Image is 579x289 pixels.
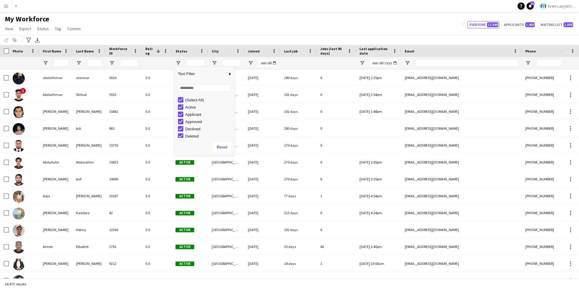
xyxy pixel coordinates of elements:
[185,119,233,124] div: Approved
[244,137,280,154] div: [DATE]
[356,103,401,120] div: [DATE] 1:48pm
[176,177,194,182] span: Active
[72,103,106,120] div: [PERSON_NAME]
[37,26,49,31] span: Status
[530,2,534,5] span: 11
[13,157,25,169] img: Abdullahir Abdurahim
[284,49,298,53] span: Last job
[317,154,356,170] div: 0
[317,120,356,137] div: 0
[13,275,25,287] img: Alla Aleksieienko
[280,238,317,255] div: 35 days
[106,137,142,154] div: 15755
[317,255,356,272] div: 1
[401,86,522,103] div: [EMAIL_ADDRESS][DOMAIN_NAME]
[356,205,401,221] div: [DATE] 4:24pm
[72,69,106,86] div: alanwar
[174,69,227,79] span: Text Filter
[359,60,365,66] button: Open Filter Menu
[564,22,573,27] span: 1,898
[280,221,317,238] div: 102 days
[401,154,522,170] div: [EMAIL_ADDRESS][DOMAIN_NAME]
[208,272,244,289] div: [GEOGRAPHIC_DATA]
[416,59,518,67] input: Email Filter Input
[13,174,25,186] img: Adil Imran Asif
[142,255,172,272] div: 5.0
[39,221,72,238] div: [PERSON_NAME]
[13,89,25,101] img: Abdalrhman Shihub
[280,137,317,154] div: 270 days
[39,205,72,221] div: [PERSON_NAME]
[525,60,531,66] button: Open Filter Menu
[142,120,172,137] div: 5.0
[212,60,217,66] button: Open Filter Menu
[280,120,317,137] div: 280 days
[142,188,172,204] div: 5.0
[208,221,244,238] div: [GEOGRAPHIC_DATA]
[106,69,142,86] div: 3616
[317,103,356,120] div: 0
[185,134,233,138] div: Deleted
[39,69,72,86] div: abdalrhman
[401,171,522,187] div: [EMAIL_ADDRESS][DOMAIN_NAME]
[356,238,401,255] div: [DATE] 2:40pm
[106,171,142,187] div: 14490
[208,238,244,255] div: [GEOGRAPHIC_DATA]
[72,205,106,221] div: Kaddora
[370,59,397,67] input: Last application date Filter Input
[13,241,25,253] img: Aimen Elbakhit
[405,60,410,66] button: Open Filter Menu
[356,154,401,170] div: [DATE] 1:05pm
[401,238,522,255] div: [EMAIL_ADDRESS][DOMAIN_NAME]
[248,60,253,66] button: Open Filter Menu
[20,88,26,94] span: !
[142,103,172,120] div: 5.0
[39,137,72,154] div: [PERSON_NAME]
[244,103,280,120] div: [DATE]
[280,103,317,120] div: 102 days
[67,26,81,31] span: Comms
[356,188,401,204] div: [DATE] 4:54pm
[244,238,280,255] div: [DATE]
[317,238,356,255] div: 46
[72,221,106,238] div: Helmy
[72,86,106,103] div: Shihub
[539,2,547,10] img: Logo
[176,228,194,232] span: Active
[176,49,187,53] span: Status
[39,238,72,255] div: Aimen
[106,120,142,137] div: 861
[13,140,25,152] img: Abdullah Kasabji
[405,49,414,53] span: Email
[174,96,235,176] div: Filter List
[244,188,280,204] div: [DATE]
[320,46,345,56] span: Jobs (last 90 days)
[248,49,260,53] span: Joined
[145,46,154,56] span: Rating
[548,4,577,8] span: Event Lab [GEOGRAPHIC_DATA]
[208,154,244,170] div: [GEOGRAPHIC_DATA]
[401,69,522,86] div: [EMAIL_ADDRESS][DOMAIN_NAME]
[317,86,356,103] div: 0
[317,137,356,154] div: 0
[72,171,106,187] div: Asif
[13,224,25,237] img: Ahmed Helmy
[280,272,317,289] div: 77 days
[13,49,23,53] span: Photo
[76,49,94,53] span: Last Name
[72,154,106,170] div: Abdurahim
[176,194,194,198] span: Active
[401,188,522,204] div: [EMAIL_ADDRESS][DOMAIN_NAME]
[487,22,498,27] span: 12,949
[72,137,106,154] div: [PERSON_NAME]
[280,205,317,221] div: 313 days
[244,69,280,86] div: [DATE]
[317,171,356,187] div: 0
[208,171,244,187] div: [GEOGRAPHIC_DATA]
[39,188,72,204] div: Adja
[87,59,102,67] input: Last Name Filter Input
[106,238,142,255] div: 2761
[208,255,244,272] div: [GEOGRAPHIC_DATA]
[244,255,280,272] div: [DATE]
[186,59,204,67] input: Status Filter Input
